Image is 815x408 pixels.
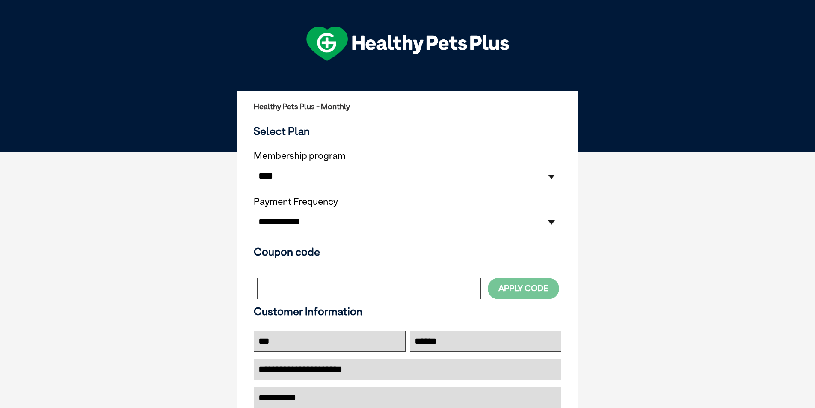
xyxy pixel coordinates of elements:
h3: Select Plan [254,125,561,137]
h3: Coupon code [254,245,561,258]
h3: Customer Information [254,305,561,318]
img: hpp-logo-landscape-green-white.png [306,27,509,61]
label: Payment Frequency [254,196,338,207]
label: Membership program [254,150,561,161]
h2: Healthy Pets Plus - Monthly [254,102,561,111]
button: Apply Code [488,278,559,299]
